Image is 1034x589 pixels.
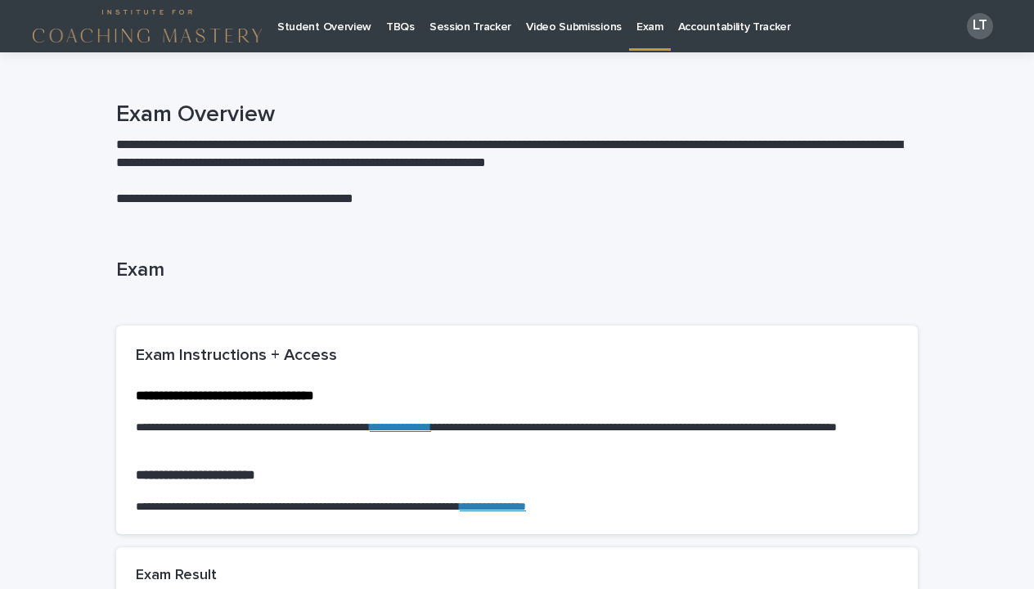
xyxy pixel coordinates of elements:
p: Exam [116,259,911,282]
h1: Exam Overview [116,101,918,129]
h2: Exam Instructions + Access [136,345,898,365]
h2: Exam Result [136,567,217,585]
img: 4Rda4GhBQVGiJB9KOzQx [33,10,262,43]
div: LT [967,13,993,39]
